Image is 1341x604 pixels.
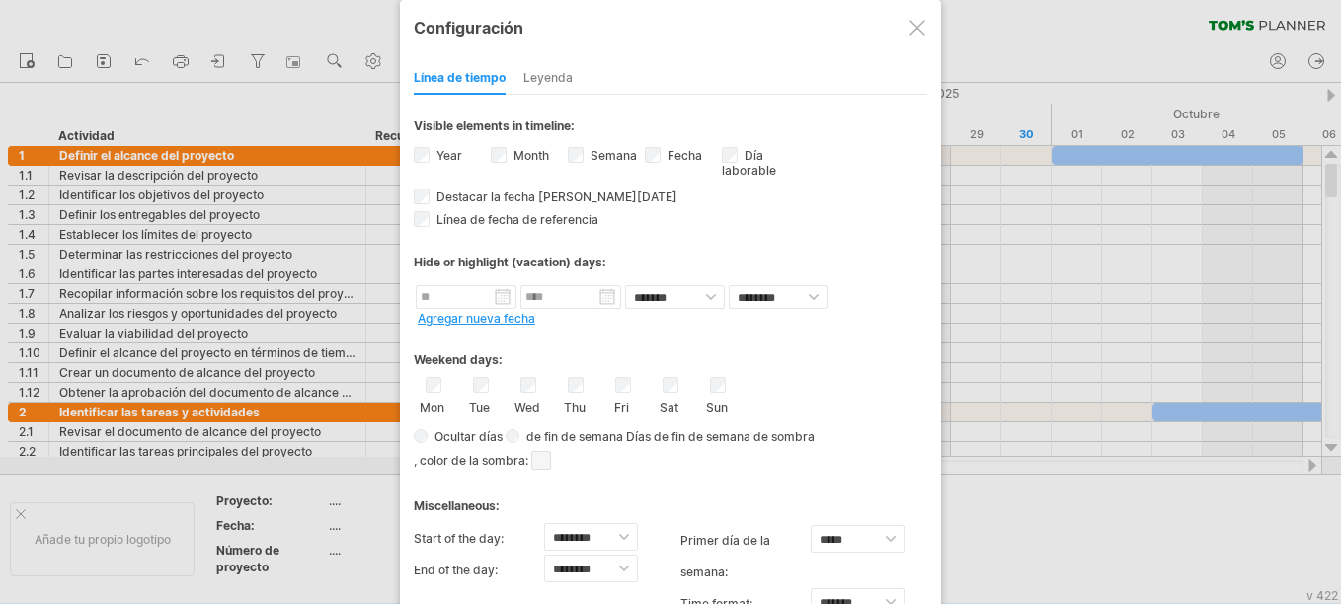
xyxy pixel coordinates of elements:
[510,148,549,163] label: Month
[523,63,573,95] div: Leyenda
[414,334,927,372] div: Weekend days:
[414,255,927,269] div: Hide or highlight (vacation) days:
[414,118,927,139] div: Visible elements in timeline:
[680,525,811,588] label: Primer día de la semana:
[433,189,677,204] span: Destacar la fecha [PERSON_NAME][DATE]
[609,396,634,415] label: Fri
[704,396,729,415] label: Sun
[467,396,492,415] label: Tue
[414,480,927,518] div: Miscellaneous:
[433,212,598,227] span: Línea de fecha de referencia
[657,396,681,415] label: Sat
[722,148,776,178] font: Día laborable
[591,148,637,163] font: Semana
[414,523,544,555] label: Start of the day:
[414,453,528,468] font: , color de la sombra:
[433,148,462,163] label: Year
[428,429,503,444] span: Ocultar días
[418,311,535,326] a: Agregar nueva fecha
[531,451,551,470] span: click here to change the shade color
[519,429,815,444] span: de fin de semana Días de fin de semana de sombra
[414,555,544,586] label: End of the day:
[414,9,927,44] div: Configuración
[668,148,702,163] font: Fecha
[562,396,587,415] label: Thu
[414,63,506,95] div: Línea de tiempo
[514,396,539,415] label: Wed
[420,396,444,415] label: Mon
